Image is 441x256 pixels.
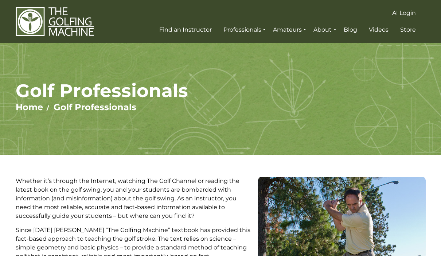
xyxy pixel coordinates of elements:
[271,23,308,36] a: Amateurs
[222,23,268,36] a: Professionals
[54,102,136,112] a: Golf Professionals
[390,7,418,20] a: AI Login
[367,23,390,36] a: Videos
[16,7,94,37] img: The Golfing Machine
[344,26,357,33] span: Blog
[369,26,389,33] span: Videos
[392,9,416,16] span: AI Login
[16,102,43,112] a: Home
[398,23,418,36] a: Store
[400,26,416,33] span: Store
[157,23,214,36] a: Find an Instructor
[159,26,212,33] span: Find an Instructor
[16,80,426,102] h1: Golf Professionals
[312,23,338,36] a: About
[342,23,359,36] a: Blog
[16,177,253,220] p: Whether it’s through the Internet, watching The Golf Channel or reading the latest book on the go...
